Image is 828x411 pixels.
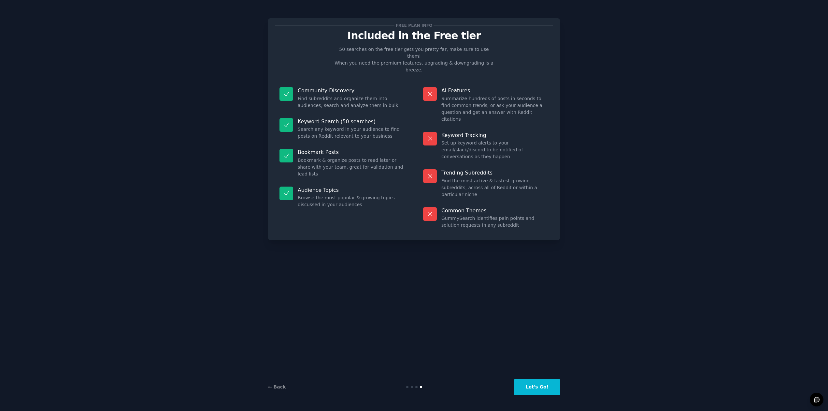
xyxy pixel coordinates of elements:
span: Free plan info [394,22,434,29]
p: Audience Topics [298,187,405,193]
dd: GummySearch identifies pain points and solution requests in any subreddit [441,215,549,229]
p: Keyword Tracking [441,132,549,139]
p: Common Themes [441,207,549,214]
dd: Browse the most popular & growing topics discussed in your audiences [298,194,405,208]
p: Included in the Free tier [275,30,553,41]
button: Let's Go! [514,379,560,395]
p: Community Discovery [298,87,405,94]
p: Bookmark Posts [298,149,405,156]
dd: Find subreddits and organize them into audiences, search and analyze them in bulk [298,95,405,109]
dd: Summarize hundreds of posts in seconds to find common trends, or ask your audience a question and... [441,95,549,123]
p: Keyword Search (50 searches) [298,118,405,125]
p: Trending Subreddits [441,169,549,176]
p: 50 searches on the free tier gets you pretty far, make sure to use them! When you need the premiu... [332,46,496,73]
dd: Search any keyword in your audience to find posts on Reddit relevant to your business [298,126,405,140]
a: ← Back [268,384,286,389]
p: AI Features [441,87,549,94]
dd: Find the most active & fastest-growing subreddits, across all of Reddit or within a particular niche [441,177,549,198]
dd: Set up keyword alerts to your email/slack/discord to be notified of conversations as they happen [441,140,549,160]
dd: Bookmark & organize posts to read later or share with your team, great for validation and lead lists [298,157,405,177]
